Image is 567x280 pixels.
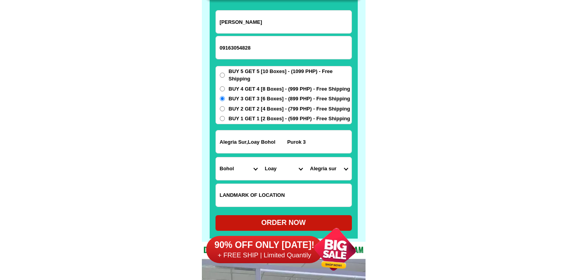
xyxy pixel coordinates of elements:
select: Select commune [306,157,352,180]
span: BUY 3 GET 3 [6 Boxes] - (899 PHP) - Free Shipping [229,95,350,103]
input: BUY 1 GET 1 [2 Boxes] - (599 PHP) - Free Shipping [220,116,225,121]
span: BUY 1 GET 1 [2 Boxes] - (599 PHP) - Free Shipping [229,115,350,123]
select: Select district [261,157,306,180]
input: Input address [216,130,352,153]
input: Input LANDMARKOFLOCATION [216,184,352,207]
span: BUY 2 GET 2 [4 Boxes] - (799 PHP) - Free Shipping [229,105,350,113]
input: Input phone_number [216,36,352,59]
input: Input full_name [216,11,352,33]
input: BUY 3 GET 3 [6 Boxes] - (899 PHP) - Free Shipping [220,96,225,101]
h6: 90% OFF ONLY [DATE]! [206,239,323,251]
span: BUY 4 GET 4 [8 Boxes] - (999 PHP) - Free Shipping [229,85,350,93]
div: ORDER NOW [215,218,352,228]
h6: + FREE SHIP | Limited Quantily [206,251,323,260]
select: Select province [216,157,261,180]
input: BUY 2 GET 2 [4 Boxes] - (799 PHP) - Free Shipping [220,106,225,111]
span: BUY 5 GET 5 [10 Boxes] - (1099 PHP) - Free Shipping [229,68,352,83]
input: BUY 4 GET 4 [8 Boxes] - (999 PHP) - Free Shipping [220,86,225,91]
input: BUY 5 GET 5 [10 Boxes] - (1099 PHP) - Free Shipping [220,73,225,78]
h2: Dedicated and professional consulting team [202,244,366,255]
